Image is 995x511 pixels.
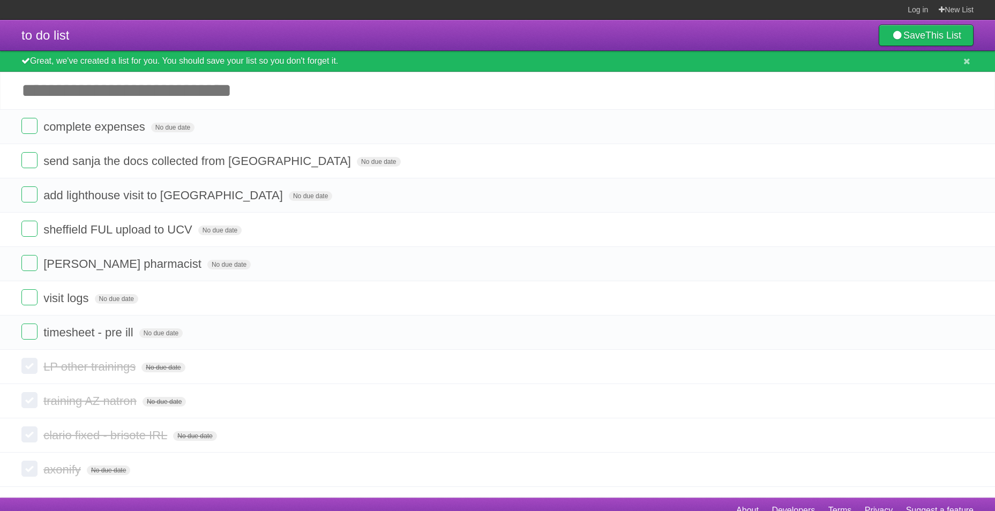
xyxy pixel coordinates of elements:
[43,326,136,339] span: timesheet - pre ill
[43,463,84,476] span: axonify
[43,189,286,202] span: add lighthouse visit to [GEOGRAPHIC_DATA]
[21,152,38,168] label: Done
[43,120,148,133] span: complete expenses
[21,289,38,305] label: Done
[925,30,961,41] b: This List
[21,186,38,202] label: Done
[198,226,242,235] span: No due date
[21,28,69,42] span: to do list
[173,431,216,441] span: No due date
[21,221,38,237] label: Done
[21,392,38,408] label: Done
[43,223,195,236] span: sheffield FUL upload to UCV
[43,257,204,270] span: [PERSON_NAME] pharmacist
[879,25,974,46] a: SaveThis List
[43,429,170,442] span: clario fixed - brisote IRL
[43,291,91,305] span: visit logs
[43,394,139,408] span: training AZ natron
[151,123,194,132] span: No due date
[207,260,251,269] span: No due date
[21,426,38,442] label: Done
[43,154,354,168] span: send sanja the docs collected from [GEOGRAPHIC_DATA]
[95,294,138,304] span: No due date
[143,397,186,407] span: No due date
[139,328,183,338] span: No due date
[21,324,38,340] label: Done
[43,360,138,373] span: LP other trainings
[87,465,130,475] span: No due date
[357,157,400,167] span: No due date
[21,255,38,271] label: Done
[289,191,332,201] span: No due date
[21,358,38,374] label: Done
[21,461,38,477] label: Done
[21,118,38,134] label: Done
[141,363,185,372] span: No due date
